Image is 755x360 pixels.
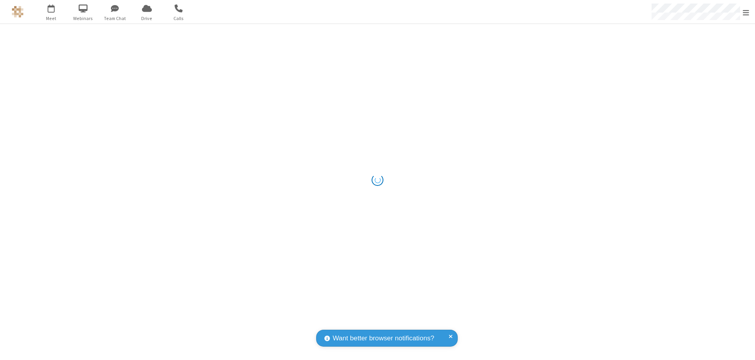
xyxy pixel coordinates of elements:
[164,15,193,22] span: Calls
[68,15,98,22] span: Webinars
[132,15,162,22] span: Drive
[100,15,130,22] span: Team Chat
[333,333,434,343] span: Want better browser notifications?
[37,15,66,22] span: Meet
[12,6,24,18] img: QA Selenium DO NOT DELETE OR CHANGE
